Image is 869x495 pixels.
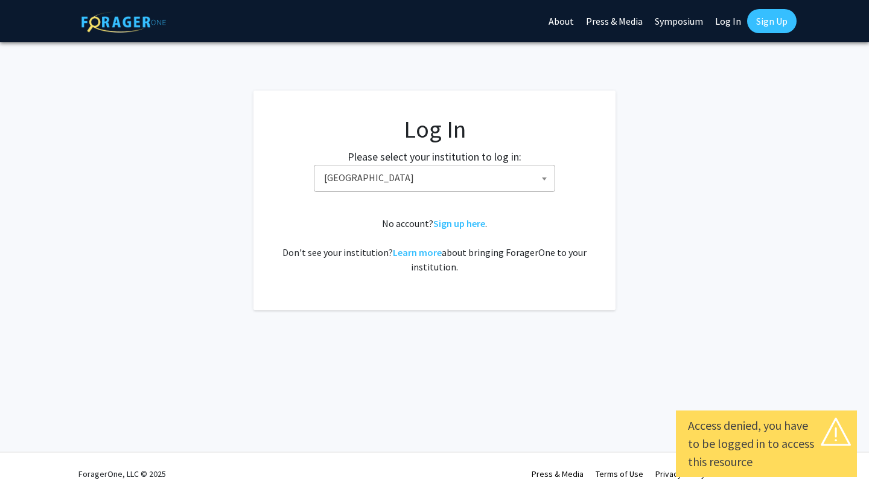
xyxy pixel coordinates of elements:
[596,468,643,479] a: Terms of Use
[314,165,555,192] span: Baylor University
[81,11,166,33] img: ForagerOne Logo
[348,148,521,165] label: Please select your institution to log in:
[532,468,584,479] a: Press & Media
[393,246,442,258] a: Learn more about bringing ForagerOne to your institution
[433,217,485,229] a: Sign up here
[655,468,705,479] a: Privacy Policy
[747,9,797,33] a: Sign Up
[688,417,845,471] div: Access denied, you have to be logged in to access this resource
[78,453,166,495] div: ForagerOne, LLC © 2025
[278,115,591,144] h1: Log In
[319,165,555,190] span: Baylor University
[278,216,591,274] div: No account? . Don't see your institution? about bringing ForagerOne to your institution.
